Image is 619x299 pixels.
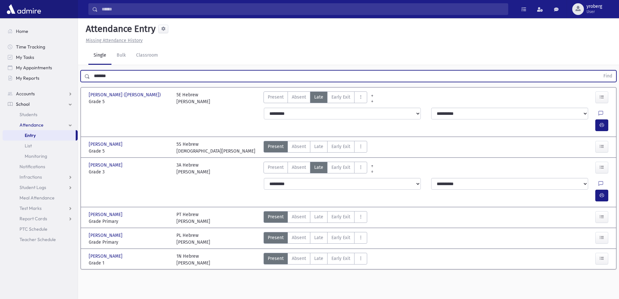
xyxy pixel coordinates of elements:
input: Search [98,3,508,15]
a: Time Tracking [3,42,78,52]
a: Students [3,109,78,120]
span: Time Tracking [16,44,45,50]
span: Infractions [19,174,42,180]
span: Entry [25,132,36,138]
img: AdmirePro [5,3,43,16]
a: Teacher Schedule [3,234,78,245]
a: Student Logs [3,182,78,193]
a: Bulk [111,47,131,65]
span: Early Exit [331,143,350,150]
div: PL Hebrew [PERSON_NAME] [176,232,210,246]
span: Early Exit [331,255,350,262]
span: Late [314,143,323,150]
div: AttTypes [264,162,367,175]
div: AttTypes [264,141,367,155]
span: List [25,143,32,149]
span: Attendance [19,122,44,128]
span: Present [268,213,284,220]
span: Late [314,94,323,101]
span: Late [314,213,323,220]
a: Missing Attendance History [83,38,143,43]
a: List [3,141,78,151]
span: Grade 5 [89,98,170,105]
a: Home [3,26,78,36]
span: [PERSON_NAME] [89,162,124,169]
u: Missing Attendance History [86,38,143,43]
span: Students [19,112,37,117]
span: Present [268,94,284,101]
a: Infractions [3,172,78,182]
div: AttTypes [264,232,367,246]
span: PTC Schedule [19,226,47,232]
a: My Appointments [3,62,78,73]
span: Grade 5 [89,148,170,155]
h5: Attendance Entry [83,23,156,34]
span: [PERSON_NAME] [89,253,124,260]
span: Student Logs [19,184,46,190]
span: Absent [292,164,306,171]
span: Absent [292,255,306,262]
span: Late [314,234,323,241]
span: Notifications [19,164,45,170]
span: Present [268,143,284,150]
a: School [3,99,78,109]
span: Late [314,255,323,262]
a: Monitoring [3,151,78,161]
span: Teacher Schedule [19,237,56,242]
span: Early Exit [331,94,350,101]
a: Entry [3,130,76,141]
span: [PERSON_NAME] [89,232,124,239]
span: [PERSON_NAME] [89,141,124,148]
a: My Tasks [3,52,78,62]
span: Grade Primary [89,239,170,246]
span: [PERSON_NAME] ([PERSON_NAME]) [89,91,162,98]
a: PTC Schedule [3,224,78,234]
button: Find [600,71,616,82]
span: Meal Attendance [19,195,55,201]
span: Absent [292,234,306,241]
span: Early Exit [331,213,350,220]
a: Attendance [3,120,78,130]
a: Report Cards [3,213,78,224]
span: My Reports [16,75,39,81]
a: Notifications [3,161,78,172]
a: My Reports [3,73,78,83]
span: Absent [292,213,306,220]
a: Test Marks [3,203,78,213]
div: 1N Hebrew [PERSON_NAME] [176,253,210,266]
span: User [587,9,602,14]
span: Absent [292,143,306,150]
div: AttTypes [264,91,367,105]
span: Grade 1 [89,260,170,266]
a: Classroom [131,47,163,65]
span: Report Cards [19,216,47,222]
span: Present [268,255,284,262]
div: PT Hebrew [PERSON_NAME] [176,211,210,225]
span: Monitoring [25,153,47,159]
span: My Appointments [16,65,52,71]
span: Present [268,234,284,241]
div: 5S Hebrew [DEMOGRAPHIC_DATA][PERSON_NAME] [176,141,255,155]
span: Early Exit [331,234,350,241]
span: Early Exit [331,164,350,171]
div: 3A Hebrew [PERSON_NAME] [176,162,210,175]
span: Accounts [16,91,35,97]
div: AttTypes [264,211,367,225]
a: Single [88,47,111,65]
div: 5E Hebrew [PERSON_NAME] [176,91,210,105]
span: School [16,101,30,107]
span: Present [268,164,284,171]
span: Test Marks [19,205,42,211]
span: Late [314,164,323,171]
span: Absent [292,94,306,101]
span: [PERSON_NAME] [89,211,124,218]
span: Home [16,28,28,34]
a: Meal Attendance [3,193,78,203]
span: Grade Primary [89,218,170,225]
div: AttTypes [264,253,367,266]
span: yroberg [587,4,602,9]
span: My Tasks [16,54,34,60]
a: Accounts [3,88,78,99]
span: Grade 3 [89,169,170,175]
